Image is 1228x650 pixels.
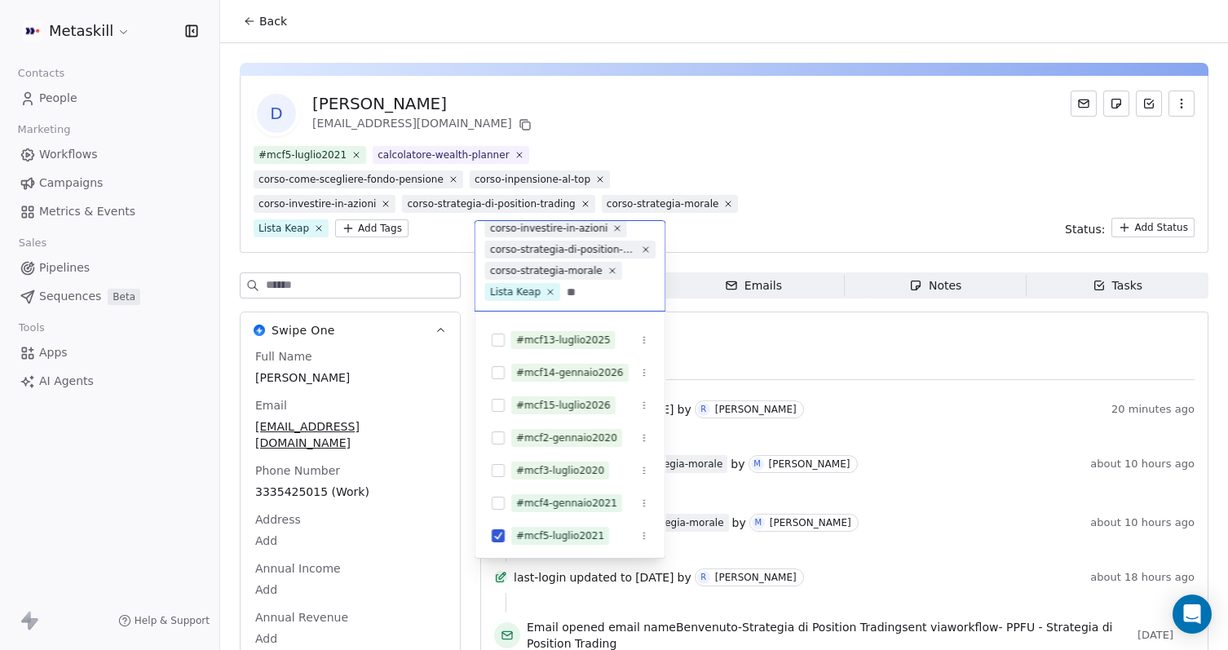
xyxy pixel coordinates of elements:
[516,496,617,511] div: #mcf4-gennaio2021
[490,242,636,257] div: corso-strategia-di-position-trading
[490,285,541,299] div: Lista Keap
[516,398,611,413] div: #mcf15-luglio2026
[516,365,624,380] div: #mcf14-gennaio2026
[490,221,607,236] div: corso-investire-in-azioni
[490,263,603,278] div: corso-strategia-morale
[516,528,604,543] div: #mcf5-luglio2021
[516,333,611,347] div: #mcf13-luglio2025
[516,431,617,445] div: #mcf2-gennaio2020
[516,463,604,478] div: #mcf3-luglio2020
